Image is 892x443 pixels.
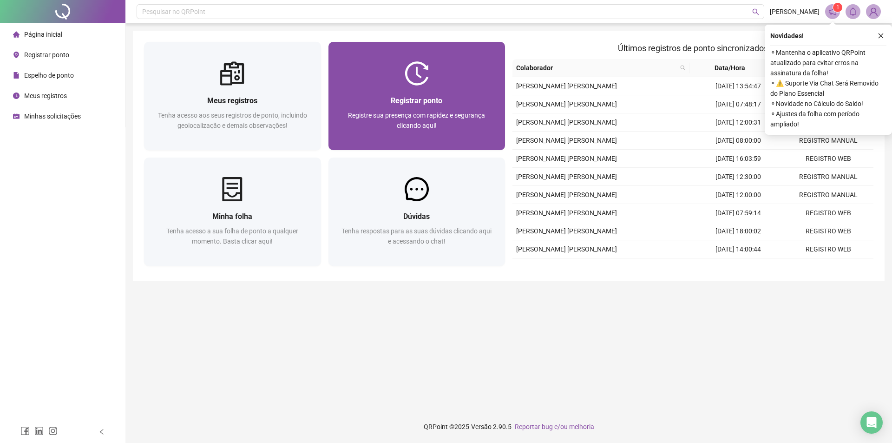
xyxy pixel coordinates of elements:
footer: QRPoint © 2025 - 2.90.5 - [125,410,892,443]
span: [PERSON_NAME] [PERSON_NAME] [516,173,617,180]
div: Open Intercom Messenger [860,411,883,434]
td: REGISTRO WEB [783,150,873,168]
span: ⚬ Ajustes da folha com período ampliado! [770,109,886,129]
span: Registrar ponto [24,51,69,59]
span: [PERSON_NAME] [PERSON_NAME] [516,209,617,217]
a: Registrar pontoRegistre sua presença com rapidez e segurança clicando aqui! [328,42,505,150]
span: schedule [13,113,20,119]
span: file [13,72,20,79]
a: DúvidasTenha respostas para as suas dúvidas clicando aqui e acessando o chat! [328,158,505,266]
span: [PERSON_NAME] [PERSON_NAME] [516,119,617,126]
span: Colaborador [516,63,676,73]
td: [DATE] 07:59:14 [693,204,783,222]
span: [PERSON_NAME] [770,7,820,17]
td: [DATE] 16:03:59 [693,150,783,168]
span: close [878,33,884,39]
td: REGISTRO WEB [783,240,873,258]
span: [PERSON_NAME] [PERSON_NAME] [516,155,617,162]
span: Tenha acesso aos seus registros de ponto, incluindo geolocalização e demais observações! [158,112,307,129]
a: Minha folhaTenha acesso a sua folha de ponto a qualquer momento. Basta clicar aqui! [144,158,321,266]
span: [PERSON_NAME] [PERSON_NAME] [516,82,617,90]
span: search [678,61,688,75]
span: Registre sua presença com rapidez e segurança clicando aqui! [348,112,485,129]
span: Minha folha [212,212,252,221]
sup: 1 [833,3,842,12]
span: Espelho de ponto [24,72,74,79]
span: Data/Hora [693,63,767,73]
span: linkedin [34,426,44,436]
td: [DATE] 12:30:00 [693,168,783,186]
td: REGISTRO MANUAL [783,132,873,150]
span: search [680,65,686,71]
td: [DATE] 08:00:00 [693,132,783,150]
th: Data/Hora [689,59,778,77]
span: search [752,8,759,15]
span: clock-circle [13,93,20,99]
td: REGISTRO WEB [783,222,873,240]
td: [DATE] 12:00:31 [693,113,783,132]
span: Dúvidas [403,212,430,221]
td: [DATE] 18:00:02 [693,222,783,240]
span: home [13,31,20,38]
td: [DATE] 07:48:17 [693,95,783,113]
span: ⚬ Novidade no Cálculo do Saldo! [770,99,886,109]
span: [PERSON_NAME] [PERSON_NAME] [516,137,617,144]
span: Meus registros [24,92,67,99]
img: 74656 [866,5,880,19]
span: bell [849,7,857,16]
span: notification [828,7,837,16]
span: Reportar bug e/ou melhoria [515,423,594,430]
span: left [98,429,105,435]
span: Versão [471,423,492,430]
span: facebook [20,426,30,436]
span: Registrar ponto [391,96,442,105]
span: environment [13,52,20,58]
td: REGISTRO MANUAL [783,168,873,186]
td: REGISTRO WEB [783,204,873,222]
span: Tenha acesso a sua folha de ponto a qualquer momento. Basta clicar aqui! [166,227,298,245]
span: [PERSON_NAME] [PERSON_NAME] [516,100,617,108]
td: REGISTRO MANUAL [783,186,873,204]
span: [PERSON_NAME] [PERSON_NAME] [516,227,617,235]
span: ⚬ Mantenha o aplicativo QRPoint atualizado para evitar erros na assinatura da folha! [770,47,886,78]
span: 1 [836,4,840,11]
td: REGISTRO MANUAL [783,258,873,277]
span: ⚬ ⚠️ Suporte Via Chat Será Removido do Plano Essencial [770,78,886,99]
span: [PERSON_NAME] [PERSON_NAME] [516,191,617,198]
span: Minhas solicitações [24,112,81,120]
td: [DATE] 12:00:00 [693,186,783,204]
td: [DATE] 14:00:44 [693,240,783,258]
td: [DATE] 12:00:00 [693,258,783,277]
span: Meus registros [207,96,257,105]
td: [DATE] 13:54:47 [693,77,783,95]
a: Meus registrosTenha acesso aos seus registros de ponto, incluindo geolocalização e demais observa... [144,42,321,150]
span: Tenha respostas para as suas dúvidas clicando aqui e acessando o chat! [341,227,492,245]
span: instagram [48,426,58,436]
span: Últimos registros de ponto sincronizados [618,43,768,53]
span: [PERSON_NAME] [PERSON_NAME] [516,245,617,253]
span: Novidades ! [770,31,804,41]
span: Página inicial [24,31,62,38]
